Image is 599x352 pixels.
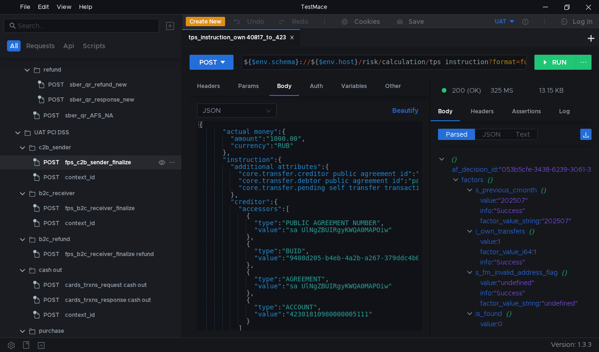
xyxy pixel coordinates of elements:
[534,55,576,70] button: RUN
[65,201,135,215] div: fps_b2c_receiver_finalize
[452,164,497,175] div: af_decision_id
[451,14,516,29] button: UAT
[476,267,558,278] div: s_fm_invalid_address_flag
[495,17,506,26] div: UAT
[388,105,422,116] button: Beautify
[186,17,225,26] button: Create New
[573,16,592,27] div: Log In
[504,103,548,120] div: Assertions
[60,40,77,51] button: Api
[70,78,127,92] div: sber_qr_refund_new
[44,308,59,322] span: POST
[409,18,424,25] div: Save
[65,109,113,123] div: sber_qr_AFS_NA
[225,15,271,29] button: Undo
[39,324,64,338] div: purchase
[44,278,59,292] span: POST
[480,298,540,308] div: factor_value_string
[476,185,537,195] div: s_previous_cmonth
[48,78,64,92] span: POST
[39,186,75,200] div: b2c_receiver
[476,308,503,319] div: is_found
[539,86,564,95] div: 13.15 KB
[65,216,95,230] div: context_id
[270,78,299,96] div: Body
[463,103,501,120] div: Headers
[65,170,95,184] div: context_id
[44,247,59,261] span: POST
[378,78,409,95] div: Other
[480,319,496,329] div: value
[271,15,315,29] button: Redo
[189,33,294,43] div: tps_instruction_own 40817_to_423
[44,170,59,184] span: POST
[44,201,59,215] span: POST
[44,155,59,169] span: POST
[354,16,380,27] div: Cookies
[462,175,484,185] div: factors
[490,86,513,95] div: 325 MS
[44,293,59,307] span: POST
[480,329,532,339] div: factor_value_i64
[480,195,496,205] div: value
[65,308,95,322] div: context_id
[446,130,468,139] span: Parsed
[190,55,234,70] button: POST
[34,125,69,139] div: UAT PCI DSS
[552,103,577,120] div: Log
[44,63,61,77] div: refund
[39,140,71,154] div: c2b_sender
[302,78,330,95] div: Auth
[480,288,492,298] div: info
[44,216,59,230] span: POST
[39,263,62,277] div: cash out
[65,247,154,261] div: fps_b2c_receiver_finalize refund
[231,78,266,95] div: Params
[18,21,153,31] input: Search...
[480,257,492,267] div: info
[292,16,308,27] div: Redo
[480,236,496,247] div: value
[247,16,264,27] div: Undo
[48,93,64,107] span: POST
[7,40,21,51] button: All
[480,216,540,226] div: factor_value_string
[199,57,217,67] div: POST
[65,155,131,169] div: fps_c2b_sender_finalize
[65,278,147,292] div: cards_trxns_request cash out
[39,232,70,246] div: b2c_refund
[80,40,108,51] button: Scripts
[334,78,374,95] div: Variables
[190,78,227,95] div: Headers
[44,109,59,123] span: POST
[480,205,492,216] div: info
[452,85,481,95] span: 200 (OK)
[551,338,592,352] span: Version: 1.3.3
[480,247,532,257] div: factor_value_i64
[516,130,530,139] span: Text
[476,226,526,236] div: i_own_transfers
[431,103,460,121] div: Body
[480,278,496,288] div: value
[23,40,58,51] button: Requests
[482,130,501,139] span: JSON
[70,93,134,107] div: sber_qr_response_new
[65,293,151,307] div: cards_trxns_response cash out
